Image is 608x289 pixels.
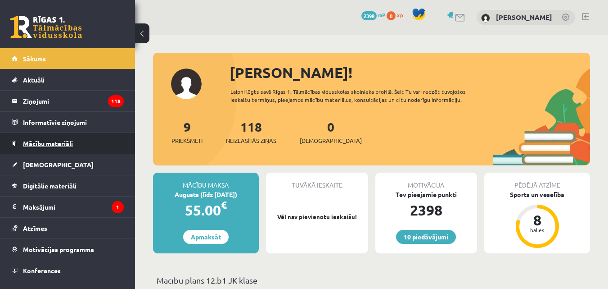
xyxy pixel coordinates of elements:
img: Anna Bukovska [481,14,490,23]
a: Aktuāli [12,69,124,90]
div: [PERSON_NAME]! [230,62,590,83]
span: Konferences [23,266,61,275]
a: Mācību materiāli [12,133,124,154]
span: Mācību materiāli [23,139,73,147]
a: [PERSON_NAME] [496,13,552,22]
span: Atzīmes [23,224,47,232]
a: Konferences [12,260,124,281]
span: Sākums [23,55,46,63]
legend: Informatīvie ziņojumi [23,112,124,133]
div: balles [524,227,551,233]
div: 8 [524,213,551,227]
p: Mācību plāns 12.b1 JK klase [157,274,586,286]
a: 9Priekšmeti [171,119,203,145]
a: 2398 mP [361,11,385,18]
a: 118Neizlasītās ziņas [226,119,276,145]
a: 0[DEMOGRAPHIC_DATA] [300,119,362,145]
span: Motivācijas programma [23,245,94,253]
a: Digitālie materiāli [12,175,124,196]
i: 1 [112,201,124,213]
span: Neizlasītās ziņas [226,136,276,145]
div: 2398 [375,199,477,221]
div: Sports un veselība [484,190,590,199]
div: Laipni lūgts savā Rīgas 1. Tālmācības vidusskolas skolnieka profilā. Šeit Tu vari redzēt tuvojošo... [230,87,493,104]
a: 10 piedāvājumi [396,230,456,244]
span: xp [397,11,403,18]
a: Rīgas 1. Tālmācības vidusskola [10,16,82,38]
legend: Maksājumi [23,197,124,217]
a: Apmaksāt [183,230,229,244]
span: [DEMOGRAPHIC_DATA] [300,136,362,145]
a: Sports un veselība 8 balles [484,190,590,249]
span: Aktuāli [23,76,45,84]
a: Ziņojumi118 [12,91,124,111]
span: [DEMOGRAPHIC_DATA] [23,161,94,169]
span: Priekšmeti [171,136,203,145]
span: Digitālie materiāli [23,182,77,190]
a: [DEMOGRAPHIC_DATA] [12,154,124,175]
legend: Ziņojumi [23,91,124,111]
span: 0 [387,11,396,20]
div: Augusts (līdz [DATE]) [153,190,259,199]
div: Mācību maksa [153,173,259,190]
p: Vēl nav pievienotu ieskaišu! [270,212,364,221]
a: Sākums [12,48,124,69]
a: Maksājumi1 [12,197,124,217]
div: 55.00 [153,199,259,221]
div: Tev pieejamie punkti [375,190,477,199]
i: 118 [108,95,124,107]
a: Informatīvie ziņojumi [12,112,124,133]
span: mP [378,11,385,18]
div: Tuvākā ieskaite [266,173,368,190]
div: Motivācija [375,173,477,190]
span: € [221,198,227,211]
a: Motivācijas programma [12,239,124,260]
a: Atzīmes [12,218,124,239]
a: 0 xp [387,11,407,18]
span: 2398 [361,11,377,20]
div: Pēdējā atzīme [484,173,590,190]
